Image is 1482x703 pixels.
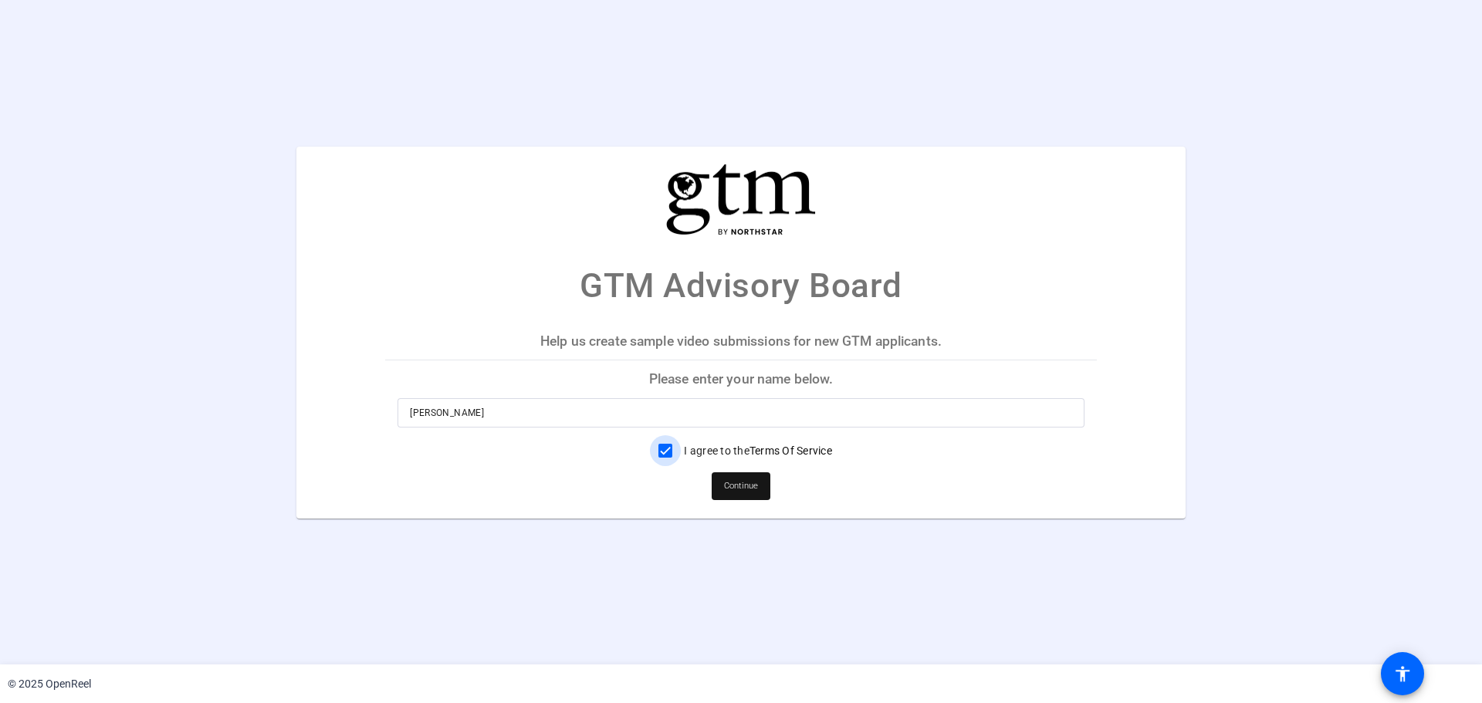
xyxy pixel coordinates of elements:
input: Enter your name [410,404,1072,422]
a: Terms Of Service [749,444,832,457]
img: company-logo [664,161,818,236]
span: Continue [724,475,758,498]
p: GTM Advisory Board [580,260,902,311]
label: I agree to the [681,443,832,458]
p: Help us create sample video submissions for new GTM applicants. [385,323,1097,360]
div: © 2025 OpenReel [8,676,91,692]
button: Continue [712,472,770,500]
p: Please enter your name below. [385,360,1097,397]
mat-icon: accessibility [1393,664,1412,683]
